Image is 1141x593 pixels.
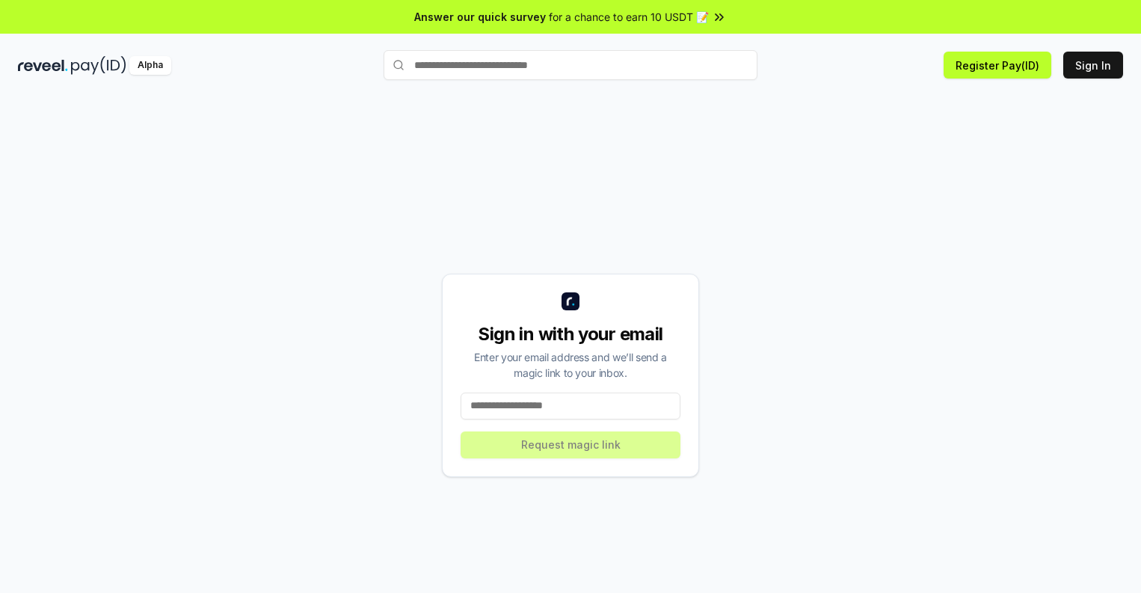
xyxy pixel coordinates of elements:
img: reveel_dark [18,56,68,75]
div: Enter your email address and we’ll send a magic link to your inbox. [461,349,680,381]
img: pay_id [71,56,126,75]
button: Register Pay(ID) [944,52,1051,79]
img: logo_small [562,292,579,310]
span: Answer our quick survey [414,9,546,25]
div: Alpha [129,56,171,75]
button: Sign In [1063,52,1123,79]
div: Sign in with your email [461,322,680,346]
span: for a chance to earn 10 USDT 📝 [549,9,709,25]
